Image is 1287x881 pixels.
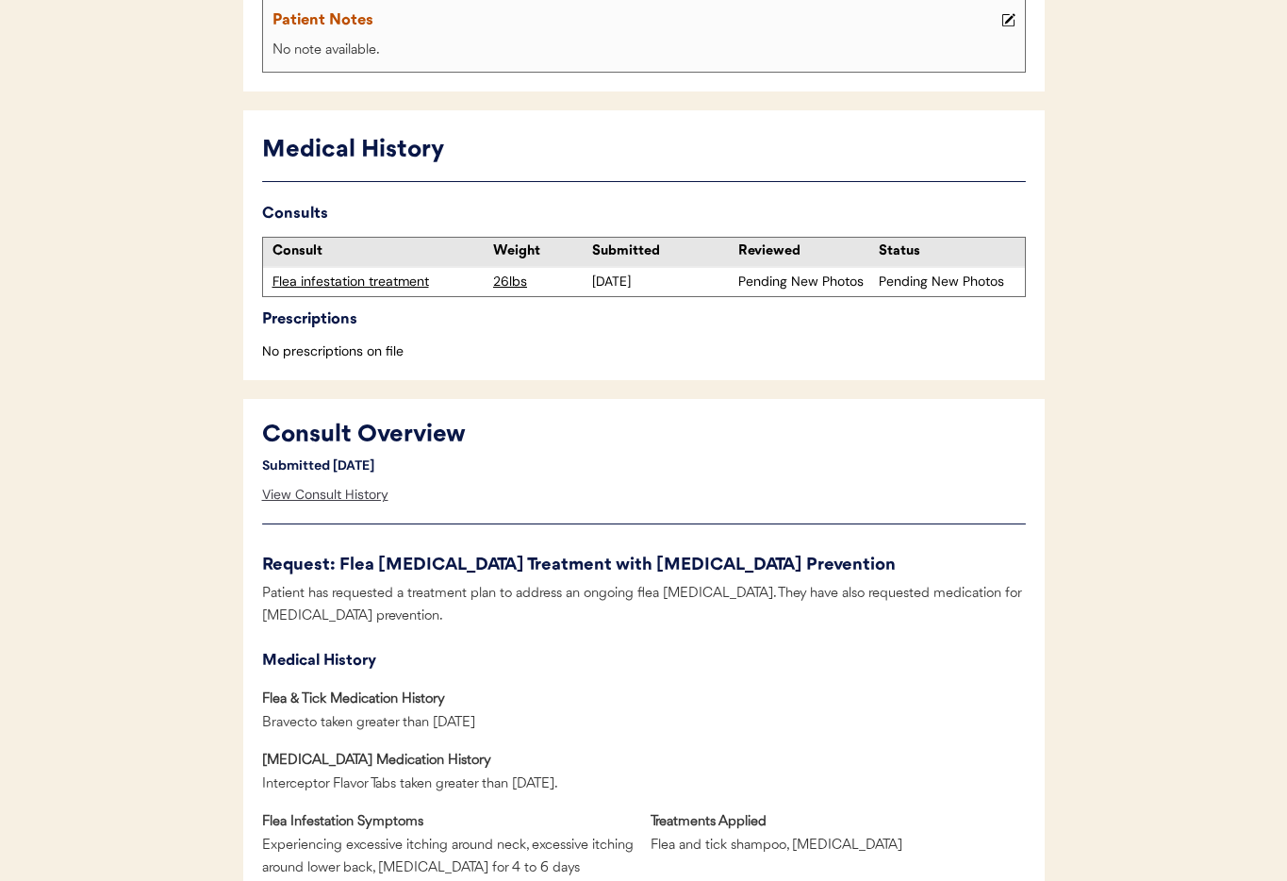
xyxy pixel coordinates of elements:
div: Consult Overview [262,418,818,454]
strong: [MEDICAL_DATA] Medication History [262,754,491,768]
strong: Treatments Applied [651,815,767,829]
div: Patient Notes [272,8,997,34]
div: Submitted [DATE] [262,454,404,477]
div: Weight [493,242,587,261]
div: Medical History [262,133,1026,169]
div: View Consult History [262,476,388,514]
div: Status [879,242,1015,261]
div: Bravecto taken greater than [DATE] [262,712,475,736]
div: [DATE] [592,273,729,291]
div: No prescriptions on file [262,342,1026,361]
div: Request: Flea [MEDICAL_DATA] Treatment with [MEDICAL_DATA] Prevention [262,553,1026,578]
div: Flea infestation treatment [272,273,485,291]
div: Submitted [592,242,729,261]
div: Consults [262,201,1026,227]
div: Pending New Photos [738,273,875,291]
div: Consult [272,242,485,261]
div: No note available. [268,40,1020,63]
div: Medical History [262,648,1026,674]
strong: Flea & Tick Medication History [262,692,445,706]
div: Experiencing excessive itching around neck, excessive itching around lower back, [MEDICAL_DATA] f... [262,835,637,881]
div: Prescriptions [262,307,1026,333]
div: 26lbs [493,273,587,291]
div: Reviewed [738,242,875,261]
strong: Flea Infestation Symptoms [262,815,423,829]
div: Pending New Photos [879,273,1015,291]
div: Flea and tick shampoo, [MEDICAL_DATA] [651,835,902,858]
div: Interceptor Flavor Tabs taken greater than [DATE]. [262,773,558,797]
div: Patient has requested a treatment plan to address an ongoing flea [MEDICAL_DATA]. They have also ... [262,583,1026,629]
